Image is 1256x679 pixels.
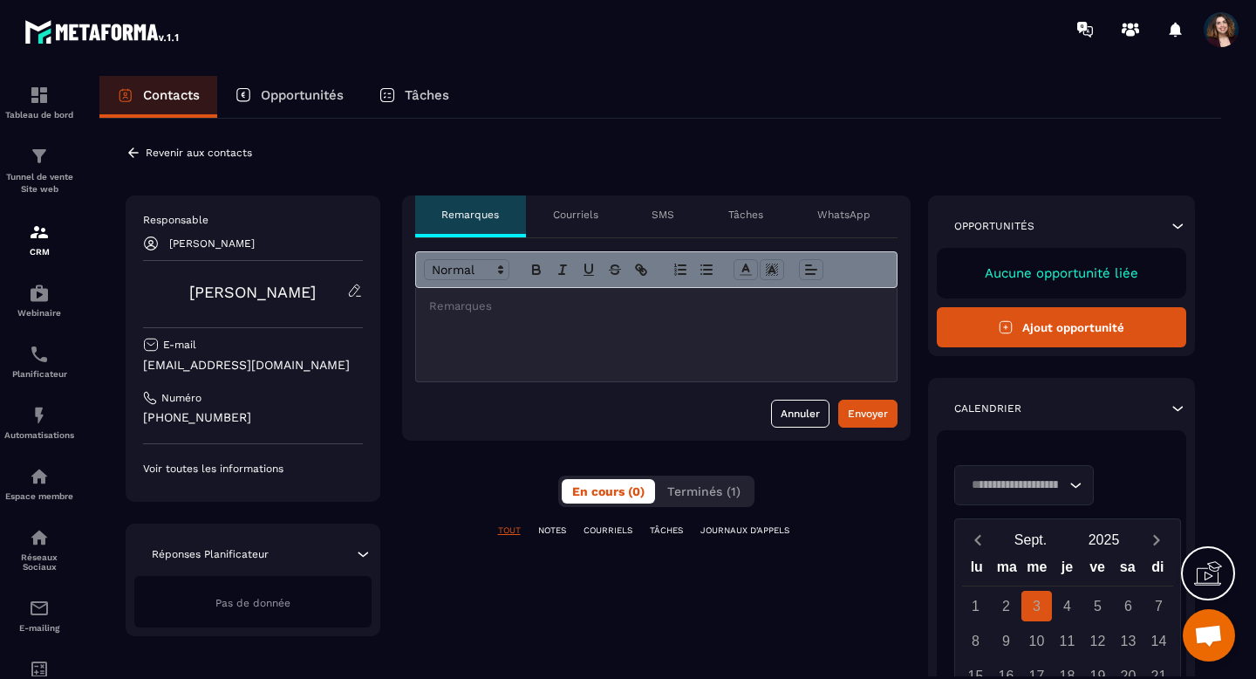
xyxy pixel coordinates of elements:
[954,465,1094,505] div: Search for option
[966,476,1065,495] input: Search for option
[1068,525,1141,555] button: Open years overlay
[1082,626,1113,656] div: 12
[24,16,181,47] img: logo
[4,453,74,514] a: automationsautomationsEspace membre
[4,331,74,392] a: schedulerschedulerPlanificateur
[937,307,1187,347] button: Ajout opportunité
[1021,626,1052,656] div: 10
[584,525,632,537] p: COURRIELS
[4,308,74,318] p: Webinaire
[4,552,74,572] p: Réseaux Sociaux
[838,400,898,428] button: Envoyer
[954,265,1170,281] p: Aucune opportunité liée
[657,479,751,504] button: Terminés (1)
[960,591,991,621] div: 1
[29,146,50,167] img: formation
[161,391,201,405] p: Numéro
[4,72,74,133] a: formationformationTableau de bord
[143,357,363,374] p: [EMAIL_ADDRESS][DOMAIN_NAME]
[538,525,566,537] p: NOTES
[954,219,1034,233] p: Opportunités
[962,528,994,552] button: Previous month
[29,344,50,365] img: scheduler
[994,525,1068,555] button: Open months overlay
[163,338,196,352] p: E-mail
[189,283,316,301] a: [PERSON_NAME]
[771,400,829,428] button: Annuler
[4,110,74,120] p: Tableau de bord
[361,76,467,118] a: Tâches
[217,76,361,118] a: Opportunités
[553,208,598,222] p: Courriels
[99,76,217,118] a: Contacts
[1021,591,1052,621] div: 3
[29,283,50,304] img: automations
[700,525,789,537] p: JOURNAUX D'APPELS
[4,514,74,585] a: social-networksocial-networkRéseaux Sociaux
[562,479,655,504] button: En cours (0)
[29,222,50,243] img: formation
[143,213,363,227] p: Responsable
[961,555,992,586] div: lu
[405,87,449,103] p: Tâches
[1112,555,1143,586] div: sa
[4,270,74,331] a: automationsautomationsWebinaire
[29,466,50,487] img: automations
[652,208,674,222] p: SMS
[991,591,1021,621] div: 2
[4,623,74,633] p: E-mailing
[991,626,1021,656] div: 9
[4,133,74,209] a: formationformationTunnel de vente Site web
[215,597,290,609] span: Pas de donnée
[261,87,344,103] p: Opportunités
[4,392,74,453] a: automationsautomationsAutomatisations
[498,525,521,537] p: TOUT
[169,237,255,250] p: [PERSON_NAME]
[143,409,363,426] p: [PHONE_NUMBER]
[4,430,74,440] p: Automatisations
[4,171,74,195] p: Tunnel de vente Site web
[1082,591,1113,621] div: 5
[1143,555,1173,586] div: di
[29,527,50,548] img: social-network
[1052,555,1082,586] div: je
[1052,626,1082,656] div: 11
[4,585,74,646] a: emailemailE-mailing
[1113,626,1143,656] div: 13
[29,405,50,426] img: automations
[29,598,50,619] img: email
[4,247,74,257] p: CRM
[29,85,50,106] img: formation
[152,547,269,561] p: Réponses Planificateur
[146,147,252,159] p: Revenir aux contacts
[4,209,74,270] a: formationformationCRM
[1113,591,1143,621] div: 6
[143,462,363,476] p: Voir toutes les informations
[4,491,74,501] p: Espace membre
[650,525,683,537] p: TÂCHES
[1143,591,1174,621] div: 7
[572,484,645,498] span: En cours (0)
[143,87,200,103] p: Contacts
[1052,591,1082,621] div: 4
[1141,528,1173,552] button: Next month
[992,555,1022,586] div: ma
[848,405,888,422] div: Envoyer
[817,208,870,222] p: WhatsApp
[4,369,74,379] p: Planificateur
[667,484,741,498] span: Terminés (1)
[954,401,1021,415] p: Calendrier
[441,208,499,222] p: Remarques
[728,208,763,222] p: Tâches
[960,626,991,656] div: 8
[1022,555,1053,586] div: me
[1143,626,1174,656] div: 14
[1183,609,1235,662] a: Ouvrir le chat
[1082,555,1113,586] div: ve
